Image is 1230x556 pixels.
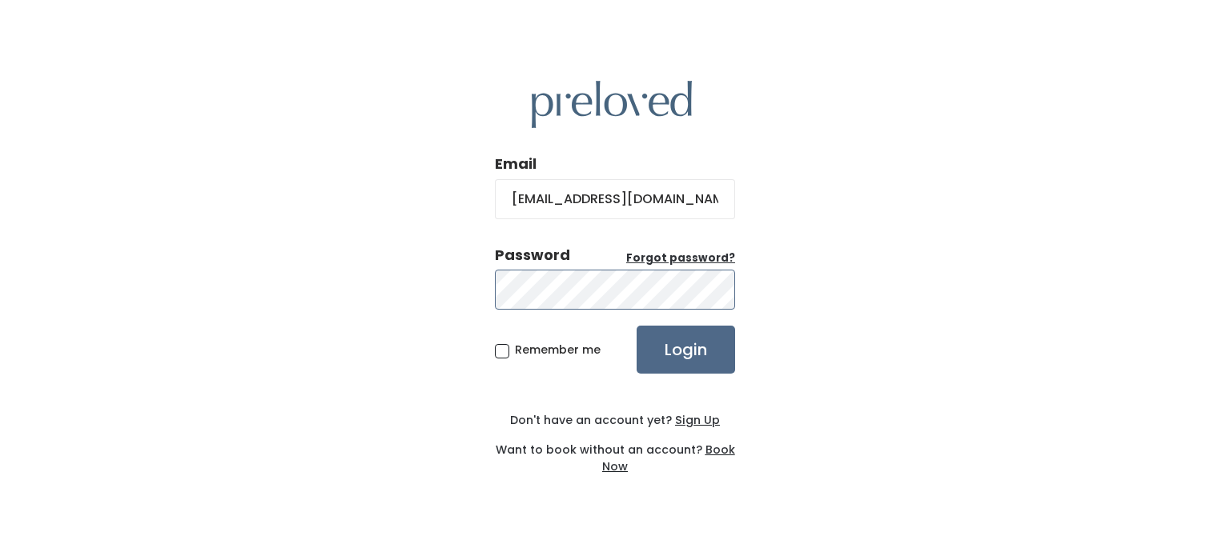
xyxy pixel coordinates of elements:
u: Forgot password? [626,250,735,266]
input: Login [637,326,735,374]
a: Sign Up [672,412,720,428]
label: Email [495,154,537,174]
a: Book Now [602,442,735,474]
a: Forgot password? [626,250,735,266]
img: preloved logo [532,81,692,128]
div: Don't have an account yet? [495,412,735,429]
div: Password [495,245,570,266]
span: Remember me [515,342,601,358]
u: Sign Up [675,412,720,428]
div: Want to book without an account? [495,429,735,475]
